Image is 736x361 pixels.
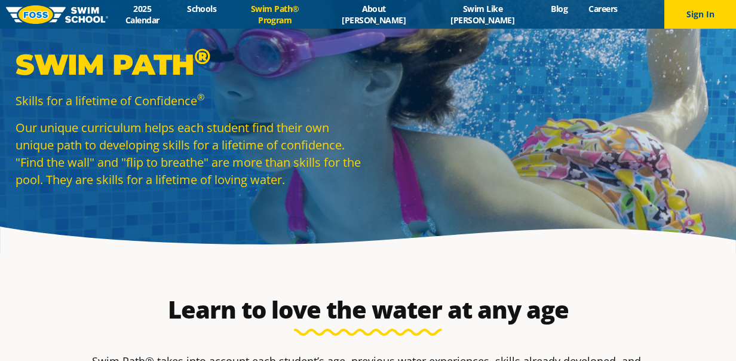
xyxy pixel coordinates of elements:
[177,3,227,14] a: Schools
[16,119,362,188] p: Our unique curriculum helps each student find their own unique path to developing skills for a li...
[108,3,177,26] a: 2025 Calendar
[16,92,362,109] p: Skills for a lifetime of Confidence
[6,5,108,24] img: FOSS Swim School Logo
[16,47,362,82] p: Swim Path
[227,3,323,26] a: Swim Path® Program
[578,3,628,14] a: Careers
[425,3,541,26] a: Swim Like [PERSON_NAME]
[541,3,578,14] a: Blog
[86,295,650,324] h2: Learn to love the water at any age
[323,3,425,26] a: About [PERSON_NAME]
[194,43,210,69] sup: ®
[197,91,204,103] sup: ®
